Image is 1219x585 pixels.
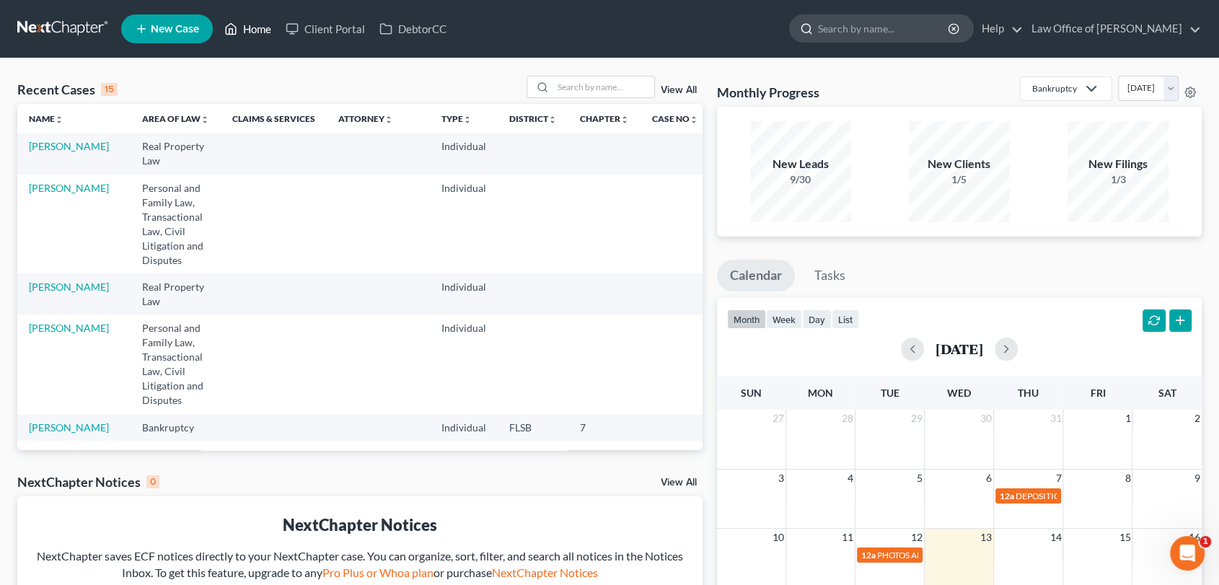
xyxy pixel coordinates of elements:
[750,172,851,187] div: 9/30
[1068,156,1169,172] div: New Filings
[430,273,498,315] td: Individual
[441,113,472,124] a: Typeunfold_more
[915,470,924,487] span: 5
[372,16,454,42] a: DebtorCC
[1054,470,1062,487] span: 7
[498,414,568,441] td: FLSB
[548,115,557,124] i: unfold_more
[727,309,766,329] button: month
[29,140,109,152] a: [PERSON_NAME]
[29,421,109,434] a: [PERSON_NAME]
[1068,172,1169,187] div: 1/3
[463,115,472,124] i: unfold_more
[17,81,118,98] div: Recent Cases
[801,260,858,291] a: Tasks
[840,410,855,427] span: 28
[1090,387,1105,399] span: Fri
[717,260,795,291] a: Calendar
[1123,410,1132,427] span: 1
[131,175,221,273] td: Personal and Family Law, Transactional Law, Civil Litigation and Disputes
[1187,529,1202,546] span: 16
[278,16,372,42] a: Client Portal
[201,115,209,124] i: unfold_more
[29,448,119,489] a: Title [STREET_ADDRESS][PERSON_NAME]
[846,470,855,487] span: 4
[568,414,641,441] td: 7
[430,175,498,273] td: Individual
[430,133,498,174] td: Individual
[771,529,785,546] span: 10
[840,529,855,546] span: 11
[151,24,199,35] span: New Case
[979,410,993,427] span: 30
[808,387,833,399] span: Mon
[142,113,209,124] a: Area of Lawunfold_more
[1200,536,1211,547] span: 1
[430,414,498,441] td: Individual
[509,113,557,124] a: Districtunfold_more
[1048,529,1062,546] span: 14
[766,309,802,329] button: week
[101,83,118,96] div: 15
[1193,470,1202,487] span: 9
[131,441,221,496] td: Real Property Law
[717,84,819,101] h3: Monthly Progress
[741,387,762,399] span: Sun
[750,156,851,172] div: New Leads
[1000,491,1014,501] span: 12a
[29,548,691,581] div: NextChapter saves ECF notices directly to your NextChapter case. You can organize, sort, filter, ...
[979,529,993,546] span: 13
[877,550,984,560] span: PHOTOS AND DINNER ACO
[947,387,971,399] span: Wed
[777,470,785,487] span: 3
[881,387,899,399] span: Tue
[131,414,221,441] td: Bankruptcy
[909,156,1010,172] div: New Clients
[1018,387,1039,399] span: Thu
[29,281,109,293] a: [PERSON_NAME]
[620,115,629,124] i: unfold_more
[909,172,1010,187] div: 1/5
[771,410,785,427] span: 27
[29,514,691,536] div: NextChapter Notices
[55,115,63,124] i: unfold_more
[910,410,924,427] span: 29
[430,315,498,414] td: Individual
[818,15,950,42] input: Search by name...
[985,470,993,487] span: 6
[553,76,654,97] input: Search by name...
[1024,16,1201,42] a: Law Office of [PERSON_NAME]
[910,529,924,546] span: 12
[580,113,629,124] a: Chapterunfold_more
[832,309,859,329] button: list
[338,113,393,124] a: Attorneyunfold_more
[1016,491,1093,501] span: DEPOSITION 10 AM
[221,104,327,133] th: Claims & Services
[690,115,698,124] i: unfold_more
[17,473,159,491] div: NextChapter Notices
[1032,82,1077,94] div: Bankruptcy
[131,133,221,174] td: Real Property Law
[384,115,393,124] i: unfold_more
[322,566,434,579] a: Pro Plus or Whoa plan
[802,309,832,329] button: day
[861,550,876,560] span: 12a
[936,341,983,356] h2: [DATE]
[1193,410,1202,427] span: 2
[661,85,697,95] a: View All
[430,441,498,496] td: Corp
[29,322,109,334] a: [PERSON_NAME]
[1158,387,1176,399] span: Sat
[146,475,159,488] div: 0
[29,182,109,194] a: [PERSON_NAME]
[131,315,221,414] td: Personal and Family Law, Transactional Law, Civil Litigation and Disputes
[1048,410,1062,427] span: 31
[1170,536,1205,571] iframe: Intercom live chat
[974,16,1023,42] a: Help
[492,566,598,579] a: NextChapter Notices
[1117,529,1132,546] span: 15
[661,478,697,488] a: View All
[131,273,221,315] td: Real Property Law
[1123,470,1132,487] span: 8
[217,16,278,42] a: Home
